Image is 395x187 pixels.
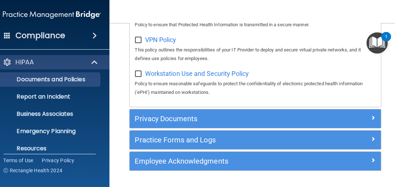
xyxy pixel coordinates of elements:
[3,58,99,67] a: HIPAA
[359,137,386,165] iframe: Drift Widget Chat Controller
[385,37,387,46] div: 1
[4,167,63,174] span: Ⓒ Rectangle Health 2024
[3,8,101,22] img: PMB logo
[135,79,376,97] p: Policy to ensure reasonable safeguards to protect the confidentiality of electronic protected hea...
[135,113,376,124] a: Privacy Documents
[16,58,34,67] p: HIPAA
[42,157,75,164] a: Privacy Policy
[135,115,313,123] h5: Privacy Documents
[145,70,249,77] span: Workstation Use and Security Policy
[135,157,313,165] h5: Employee Acknowledgments
[135,134,376,146] a: Practice Forms and Logs
[135,46,376,63] p: This policy outlines the responsibilities of your IT Provider to deploy and secure virtual privat...
[135,136,313,144] h5: Practice Forms and Logs
[135,155,376,167] a: Employee Acknowledgments
[15,31,66,41] h4: Compliance
[145,36,176,44] span: VPN Policy
[135,20,376,29] p: Policy to ensure that Protected Health Information is transmitted in a secure manner.
[367,32,388,54] button: Open Resource Center, 1 new notification
[4,157,33,164] a: Terms of Use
